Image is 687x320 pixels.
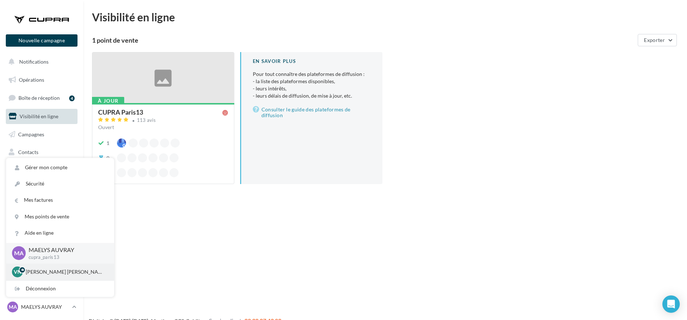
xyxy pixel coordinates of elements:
[137,118,156,123] div: 113 avis
[92,37,635,43] div: 1 point de vente
[4,145,79,160] a: Contacts
[98,109,143,115] div: CUPRA Paris13
[4,163,79,178] a: Médiathèque
[4,90,79,106] a: Boîte de réception4
[253,92,371,99] li: - leurs délais de diffusion, de mise à jour, etc.
[106,154,109,162] div: 0
[253,105,371,120] a: Consulter le guide des plateformes de diffusion
[18,149,38,155] span: Contacts
[4,223,79,244] a: Campagnes DataOnDemand
[19,77,44,83] span: Opérations
[6,159,114,176] a: Gérer mon compte
[6,281,114,297] div: Déconnexion
[26,268,105,276] p: [PERSON_NAME] [PERSON_NAME]
[14,268,21,276] span: VN
[20,113,58,119] span: Visibilité en ligne
[29,254,102,261] p: cupra_paris13
[6,225,114,241] a: Aide en ligne
[644,37,665,43] span: Exporter
[106,140,109,147] div: 1
[4,181,79,196] a: Calendrier
[6,34,78,47] button: Nouvelle campagne
[14,249,24,257] span: MA
[69,95,75,101] div: 4
[253,85,371,92] li: - leurs intérêts,
[6,176,114,192] a: Sécurité
[4,72,79,88] a: Opérations
[21,303,69,311] p: MAELYS AUVRAY
[253,58,371,65] div: En savoir plus
[662,295,680,313] div: Open Intercom Messenger
[4,199,79,220] a: PLV et print personnalisable
[9,303,17,311] span: MA
[6,192,114,208] a: Mes factures
[92,97,124,105] div: À jour
[19,59,49,65] span: Notifications
[4,127,79,142] a: Campagnes
[6,209,114,225] a: Mes points de vente
[92,12,678,22] div: Visibilité en ligne
[4,54,76,69] button: Notifications
[98,116,228,125] a: 113 avis
[98,124,114,130] span: Ouvert
[638,34,677,46] button: Exporter
[253,78,371,85] li: - la liste des plateformes disponibles,
[18,131,44,137] span: Campagnes
[18,95,60,101] span: Boîte de réception
[29,246,102,254] p: MAELYS AUVRAY
[253,71,371,99] p: Pour tout connaître des plateformes de diffusion :
[4,109,79,124] a: Visibilité en ligne
[6,300,78,314] a: MA MAELYS AUVRAY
